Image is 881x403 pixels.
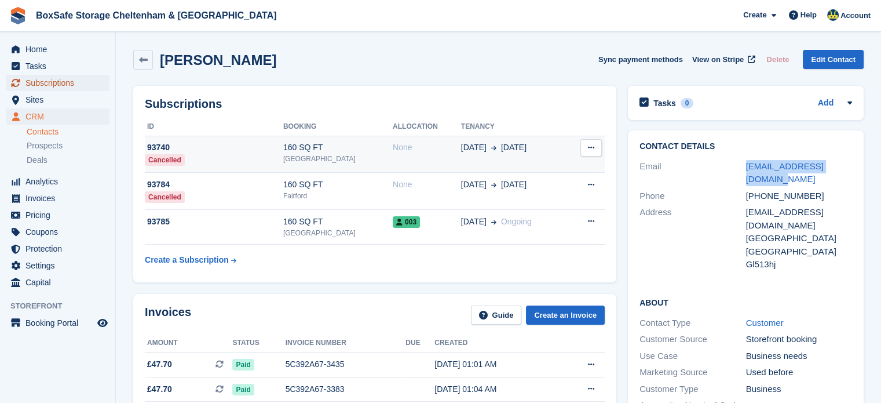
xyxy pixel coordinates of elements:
a: Edit Contact [803,50,864,69]
div: Create a Subscription [145,254,229,266]
th: Allocation [393,118,461,136]
h2: About [639,296,852,308]
a: menu [6,241,109,257]
span: Sites [25,92,95,108]
a: [EMAIL_ADDRESS][DOMAIN_NAME] [746,161,824,184]
img: stora-icon-8386f47178a22dfd0bd8f6a31ec36ba5ce8667c1dd55bd0f319d3a0aa187defe.svg [9,7,27,24]
span: [DATE] [501,179,527,191]
div: Business needs [746,350,853,363]
span: Capital [25,274,95,291]
span: Coupons [25,224,95,240]
div: Business [746,383,853,396]
th: Tenancy [461,118,568,136]
div: 160 SQ FT [283,216,393,228]
span: View on Stripe [692,54,744,66]
span: Deals [27,155,47,166]
span: Paid [232,359,254,371]
a: menu [6,173,109,190]
div: [GEOGRAPHIC_DATA] [746,232,853,245]
span: Storefront [10,300,115,312]
th: Due [405,334,434,353]
span: Help [800,9,817,21]
div: [EMAIL_ADDRESS][DOMAIN_NAME] [746,206,853,232]
div: [GEOGRAPHIC_DATA] [746,245,853,259]
th: Booking [283,118,393,136]
div: None [393,141,461,154]
div: Cancelled [145,191,185,203]
a: menu [6,58,109,74]
a: Prospects [27,140,109,152]
a: Deals [27,154,109,166]
img: Kim Virabi [827,9,839,21]
span: £47.70 [147,383,172,395]
span: Booking Portal [25,315,95,331]
div: Storefront booking [746,333,853,346]
span: Paid [232,384,254,395]
a: menu [6,190,109,206]
div: Used before [746,366,853,379]
div: 160 SQ FT [283,179,393,191]
a: Customer [746,318,784,328]
div: [GEOGRAPHIC_DATA] [283,154,393,164]
div: 93785 [145,216,283,228]
a: Add [818,97,834,110]
a: View on Stripe [688,50,758,69]
h2: Tasks [653,98,676,108]
div: Customer Source [639,333,746,346]
div: Use Case [639,350,746,363]
div: 93784 [145,179,283,191]
h2: Contact Details [639,142,852,151]
span: [DATE] [461,141,487,154]
span: Home [25,41,95,57]
th: Created [434,334,557,353]
th: Invoice number [286,334,406,353]
div: Phone [639,190,746,203]
div: Customer Type [639,383,746,396]
a: Preview store [96,316,109,330]
a: Guide [471,306,522,325]
h2: Invoices [145,306,191,325]
a: menu [6,75,109,91]
th: Status [232,334,285,353]
div: Marketing Source [639,366,746,379]
div: 160 SQ FT [283,141,393,154]
div: Contact Type [639,317,746,330]
div: [DATE] 01:04 AM [434,383,557,395]
div: Email [639,160,746,186]
button: Sync payment methods [598,50,683,69]
span: [DATE] [501,141,527,154]
th: Amount [145,334,232,353]
span: Invoices [25,190,95,206]
a: menu [6,257,109,274]
div: Address [639,206,746,271]
span: CRM [25,108,95,125]
a: menu [6,224,109,240]
th: ID [145,118,283,136]
a: Create a Subscription [145,249,236,271]
div: 0 [681,98,694,108]
a: menu [6,315,109,331]
button: Delete [762,50,794,69]
div: Gl513hj [746,258,853,271]
a: menu [6,92,109,108]
div: 5C392A67-3435 [286,358,406,371]
a: BoxSafe Storage Cheltenham & [GEOGRAPHIC_DATA] [31,6,281,25]
a: menu [6,108,109,125]
div: 5C392A67-3383 [286,383,406,395]
span: Pricing [25,207,95,223]
span: [DATE] [461,216,487,228]
h2: [PERSON_NAME] [160,52,276,68]
span: Tasks [25,58,95,74]
div: 93740 [145,141,283,154]
div: [PHONE_NUMBER] [746,190,853,203]
a: menu [6,274,109,291]
a: menu [6,41,109,57]
h2: Subscriptions [145,97,605,111]
a: Contacts [27,126,109,137]
div: None [393,179,461,191]
span: Protection [25,241,95,257]
span: Create [743,9,766,21]
a: menu [6,207,109,223]
span: Prospects [27,140,63,151]
div: [DATE] 01:01 AM [434,358,557,371]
